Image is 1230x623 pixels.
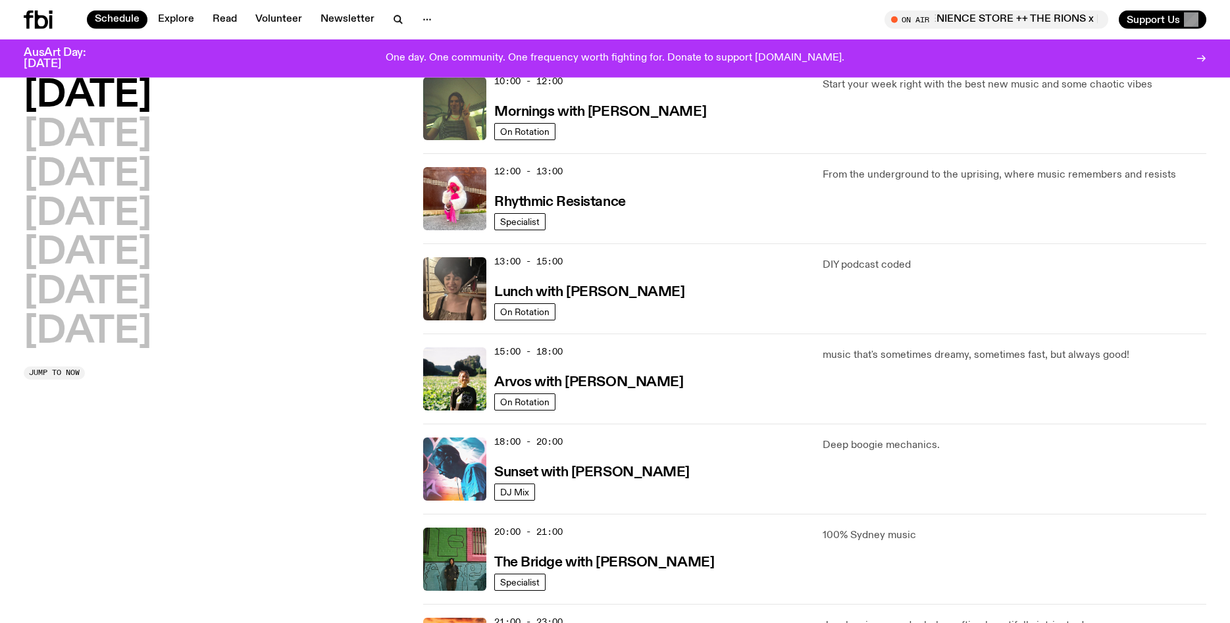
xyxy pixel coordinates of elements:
a: Read [205,11,245,29]
span: 15:00 - 18:00 [494,345,563,358]
p: music that's sometimes dreamy, sometimes fast, but always good! [823,347,1206,363]
a: Volunteer [247,11,310,29]
span: Specialist [500,577,540,587]
span: Specialist [500,216,540,226]
a: Mornings with [PERSON_NAME] [494,103,706,119]
span: 18:00 - 20:00 [494,436,563,448]
span: DJ Mix [500,487,529,497]
button: [DATE] [24,196,151,233]
h3: Rhythmic Resistance [494,195,626,209]
span: 10:00 - 12:00 [494,75,563,87]
a: Newsletter [313,11,382,29]
a: Arvos with [PERSON_NAME] [494,373,683,389]
p: Deep boogie mechanics. [823,437,1206,453]
a: DJ Mix [494,484,535,501]
a: Explore [150,11,202,29]
button: On AirCONVENIENCE STORE ++ THE RIONS x [DATE] Arvos [884,11,1108,29]
h3: Mornings with [PERSON_NAME] [494,105,706,119]
a: The Bridge with [PERSON_NAME] [494,553,714,570]
span: 12:00 - 13:00 [494,165,563,178]
img: Amelia Sparke is wearing a black hoodie and pants, leaning against a blue, green and pink wall wi... [423,528,486,591]
span: Support Us [1127,14,1180,26]
button: [DATE] [24,235,151,272]
img: Simon Caldwell stands side on, looking downwards. He has headphones on. Behind him is a brightly ... [423,437,486,501]
p: 100% Sydney music [823,528,1206,543]
span: On Rotation [500,307,550,316]
h3: Sunset with [PERSON_NAME] [494,466,690,480]
img: Attu crouches on gravel in front of a brown wall. They are wearing a white fur coat with a hood, ... [423,167,486,230]
h3: Lunch with [PERSON_NAME] [494,286,684,299]
a: Specialist [494,213,546,230]
h3: AusArt Day: [DATE] [24,47,108,70]
h3: Arvos with [PERSON_NAME] [494,376,683,389]
a: On Rotation [494,123,555,140]
span: On Rotation [500,397,550,407]
span: Jump to now [29,369,80,376]
a: Specialist [494,574,546,591]
p: From the underground to the uprising, where music remembers and resists [823,167,1206,183]
button: [DATE] [24,314,151,351]
button: [DATE] [24,274,151,311]
button: Jump to now [24,366,85,380]
p: DIY podcast coded [823,257,1206,273]
span: 13:00 - 15:00 [494,255,563,268]
img: Jim Kretschmer in a really cute outfit with cute braids, standing on a train holding up a peace s... [423,77,486,140]
p: Start your week right with the best new music and some chaotic vibes [823,77,1206,93]
a: Sunset with [PERSON_NAME] [494,463,690,480]
h3: The Bridge with [PERSON_NAME] [494,556,714,570]
a: On Rotation [494,303,555,320]
img: Bri is smiling and wearing a black t-shirt. She is standing in front of a lush, green field. Ther... [423,347,486,411]
a: Rhythmic Resistance [494,193,626,209]
span: 20:00 - 21:00 [494,526,563,538]
button: [DATE] [24,157,151,193]
a: Schedule [87,11,147,29]
p: One day. One community. One frequency worth fighting for. Donate to support [DOMAIN_NAME]. [386,53,844,64]
a: Lunch with [PERSON_NAME] [494,283,684,299]
span: On Rotation [500,126,550,136]
button: Support Us [1119,11,1206,29]
a: On Rotation [494,393,555,411]
button: [DATE] [24,117,151,154]
button: [DATE] [24,78,151,114]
